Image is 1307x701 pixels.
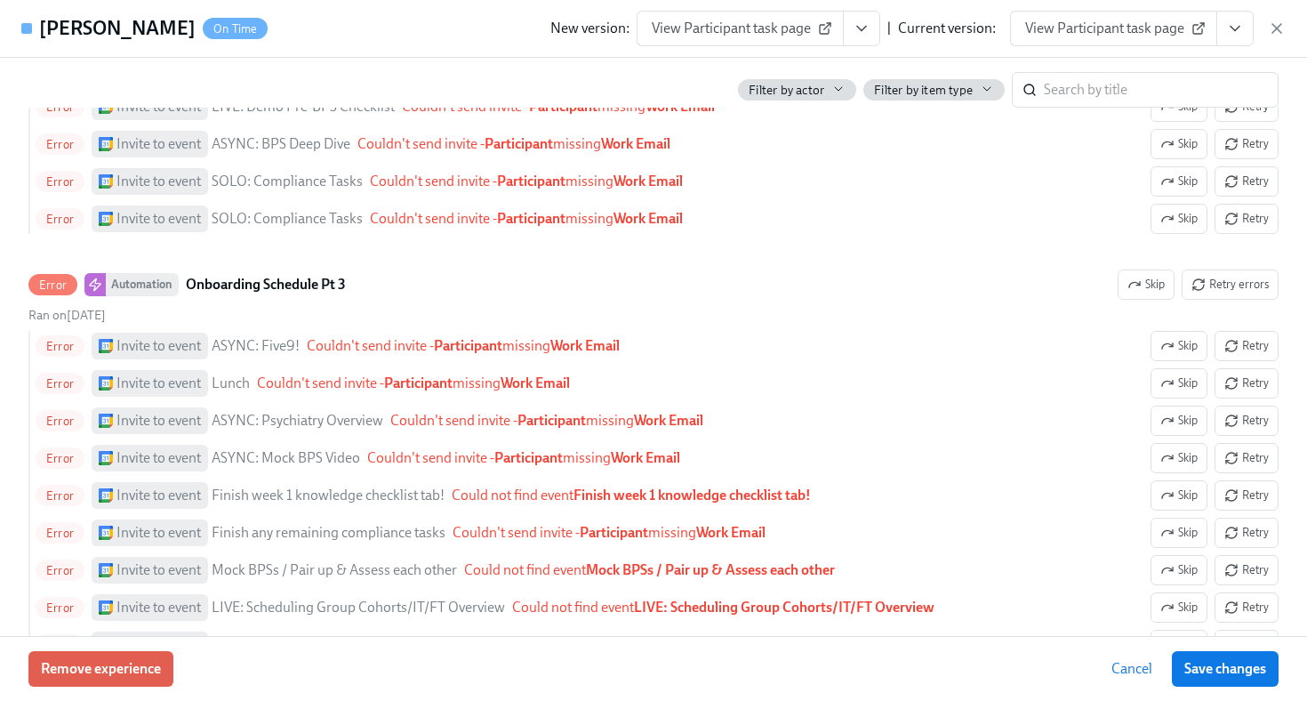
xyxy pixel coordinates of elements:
h4: [PERSON_NAME] [39,15,196,42]
div: Invite to event [116,374,201,393]
strong: Work Email [613,173,683,189]
div: Invite to event [116,134,201,154]
span: NO_EVENT_FOUND [46,564,74,577]
strong: Work Email [601,135,670,152]
strong: Participant [494,449,563,466]
span: Couldn't send invite - missing [257,375,570,391]
button: ErrorAutomationOnboarding Schedule Pt 3SkipRetry errorsRan on[DATE]Error Invite to event ASYNC: F... [1151,630,1207,660]
span: Couldn't send invite - missing [367,449,680,466]
a: View Participant task page [637,11,844,46]
span: Retry [1224,135,1269,153]
span: NO_EMAIL [46,377,74,391]
button: ErrorAutomationOnboarding Schedule Pt 3SkipRetry errorsRan on[DATE]Error Invite to event ASYNC: F... [1151,480,1207,511]
span: Couldn't send invite - missing [390,412,703,429]
strong: Work Email [696,524,766,541]
span: NO_EMAIL [46,527,74,540]
span: Could not find event [512,599,934,616]
div: Current version: [898,19,996,38]
span: Couldn't send invite - missing [370,210,683,227]
span: NO_EMAIL [46,340,74,353]
span: Skip [1160,524,1198,542]
span: Couldn't send invite - missing [370,173,683,189]
span: NO_EMAIL [46,415,74,428]
button: ErrorAutomationOnboarding Schedule Pt 3SkipRetry errorsRan on[DATE]Error Invite to event ASYNC: F... [1215,406,1279,436]
button: ErrorAutomationOnboarding Schedule Pt 3SkipRetry errorsRan on[DATE]Error Invite to event ASYNC: F... [1151,555,1207,585]
strong: Onboarding Schedule Pt 3 [186,274,346,295]
button: ErrorAutomationOnboarding Schedule Pt 3SkipRetry errorsRan on[DATE]Error Invite to event ASYNC: F... [1215,443,1279,473]
span: Retry [1224,599,1269,616]
span: Retry [1224,412,1269,430]
button: ErrorAutomationOnboarding Schedule Pt 3SkipRetry errorsRan on[DATE]Error Invite to event ASYNC: F... [1215,480,1279,511]
span: NO_EVENT_FOUND [46,601,74,615]
button: ErrorAutomationOnboarding Schedule Pt 3SkipRetry errorsRan on[DATE]Error Invite to event ASYNC: F... [1215,331,1279,361]
button: ErrorAutomationOnboarding Schedule Pt 3SkipRan on[DATE]Error Invite to event ASYNC: Five9!Couldn'... [1182,270,1279,300]
button: ErrorAutomationOnboarding Schedule Pt 3SkipRetry errorsRan on[DATE]Error Invite to event ASYNC: F... [1151,368,1207,399]
button: View task page [1216,11,1254,46]
span: Skip [1160,561,1198,579]
span: Retry [1224,337,1269,355]
div: SOLO: Compliance Tasks [212,172,363,191]
span: Skip [1160,599,1198,616]
strong: Participant [497,210,565,227]
span: Couldn't send invite - missing [453,524,766,541]
span: Retry [1224,375,1269,392]
div: Finish any remaining compliance tasks [212,523,445,543]
div: Invite to event [116,598,201,617]
div: Mock BPSs / Pair up & Assess each other [212,560,457,580]
span: View Participant task page [652,20,829,37]
strong: Participant [497,173,565,189]
span: NO_EMAIL [46,213,74,226]
span: Filter by item type [874,82,973,99]
strong: Participant [434,337,502,354]
span: NO_EMAIL [46,452,74,465]
strong: Finish week 1 knowledge checklist tab! [573,487,811,504]
strong: LIVE: Scheduling Group Cohorts/IT/FT Overview [634,599,934,616]
div: Invite to event [116,411,201,431]
span: NO_EVENT_FOUND [46,489,74,503]
button: Save changes [1172,651,1279,687]
strong: Participant [485,135,553,152]
div: ASYNC: Psychiatry Overview [212,411,383,431]
button: ErrorAutomationOnboarding Schedule Pt 3SkipRetry errorsRan on[DATE]Error Invite to event ASYNC: F... [1215,368,1279,399]
strong: Work Email [613,210,683,227]
button: ErrorAutomationOnboarding Schedule Pt 3SkipRetry errorsRan on[DATE]Error Invite to event ASYNC: F... [1151,443,1207,473]
span: Retry [1224,173,1269,190]
strong: Work Email [611,449,680,466]
div: LIVE: Scheduling Group Cohorts/IT/FT Overview [212,598,505,617]
div: Invite to event [116,560,201,580]
span: Couldn't send invite - missing [307,337,620,354]
div: Automation [106,273,179,296]
button: Error Invite to event LunchCouldn't send invite -ParticipantmissingWork EmailSkipRetryError Invit... [1151,166,1207,197]
span: Skip [1160,449,1198,467]
span: Save changes [1184,660,1266,678]
strong: Work Email [550,337,620,354]
div: Invite to event [116,635,201,655]
span: Could not find event [452,487,811,504]
div: Invite to event [116,209,201,229]
button: Error Invite to event LunchCouldn't send invite -ParticipantmissingWork EmailSkipRetryError Invit... [1151,204,1207,234]
div: ASYNC: BPS Deep Dive [212,134,350,154]
button: Error Invite to event LunchCouldn't send invite -ParticipantmissingWork EmailSkipRetryError Invit... [1151,129,1207,159]
div: | [887,19,891,38]
span: Filter by actor [749,82,824,99]
button: ErrorAutomationOnboarding Schedule Pt 3SkipRetry errorsRan on[DATE]Error Invite to event ASYNC: F... [1215,555,1279,585]
span: Friday, September 5th 2025, 5:21 pm [28,308,106,323]
span: Retry [1224,210,1269,228]
button: Error Invite to event LunchCouldn't send invite -ParticipantmissingWork EmailSkipRetryError Invit... [1215,166,1279,197]
button: Error Invite to event LunchCouldn't send invite -ParticipantmissingWork EmailSkipRetryError Invit... [1215,129,1279,159]
span: On Time [203,22,268,36]
span: NO_EMAIL [46,175,74,189]
span: Skip [1160,135,1198,153]
span: Retry [1224,561,1269,579]
button: ErrorAutomationOnboarding Schedule Pt 3SkipRetry errorsRan on[DATE]Error Invite to event ASYNC: F... [1151,592,1207,623]
button: ErrorAutomationOnboarding Schedule Pt 3Retry errorsRan on[DATE]Error Invite to event ASYNC: Five9... [1118,270,1175,300]
span: Retry [1224,524,1269,542]
input: Search by title [1044,72,1279,108]
span: Remove experience [41,660,161,678]
strong: Work Email [634,412,703,429]
strong: Mock BPSs / Pair up & Assess each other [586,561,835,578]
button: Remove experience [28,651,173,687]
strong: Participant [517,412,586,429]
button: Filter by actor [738,79,856,101]
div: Invite to event [116,336,201,356]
